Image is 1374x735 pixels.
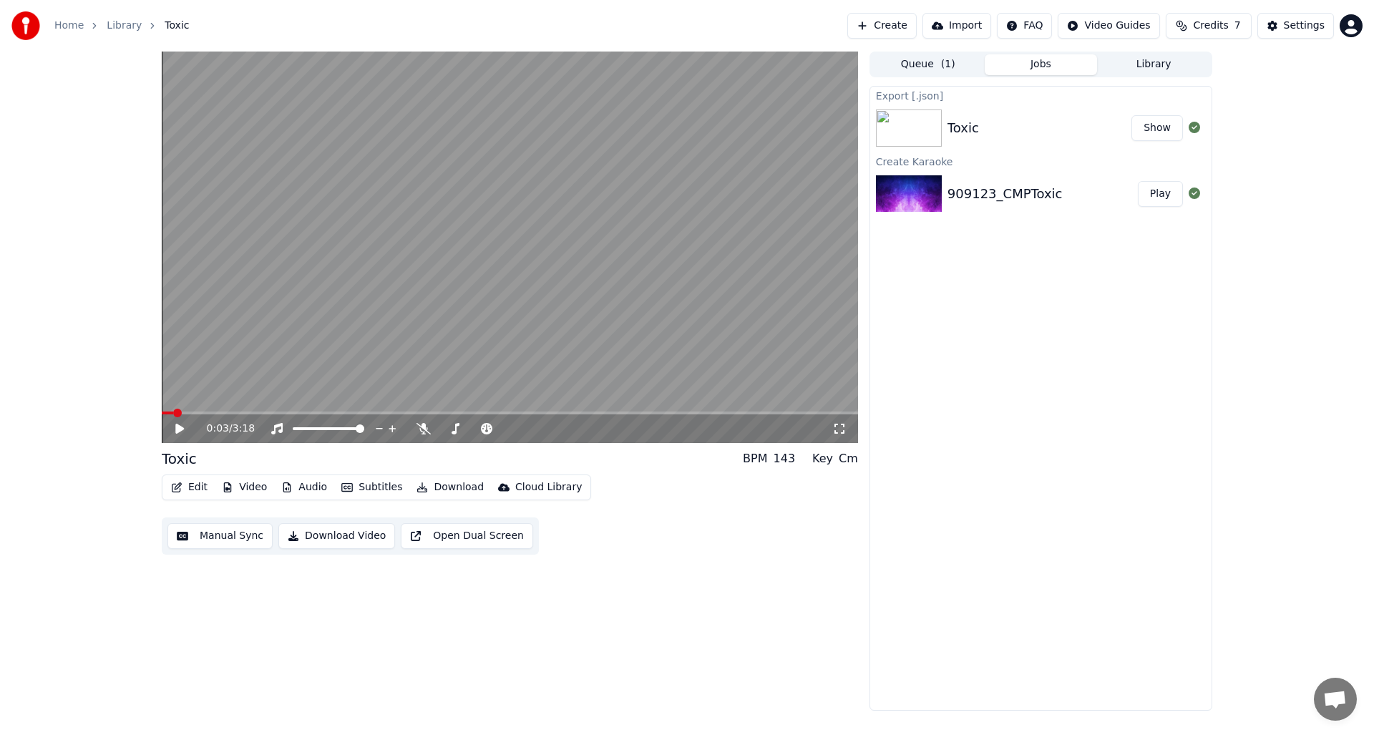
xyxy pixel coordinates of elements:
div: / [207,422,241,436]
div: Toxic [162,449,197,469]
button: Jobs [985,54,1098,75]
a: Home [54,19,84,33]
button: Edit [165,477,213,497]
button: Queue [872,54,985,75]
button: Video Guides [1058,13,1159,39]
div: Key [812,450,833,467]
div: Cloud Library [515,480,582,495]
span: 7 [1234,19,1241,33]
button: Manual Sync [167,523,273,549]
button: Subtitles [336,477,408,497]
div: Create Karaoke [870,152,1212,170]
button: Download [411,477,489,497]
a: Library [107,19,142,33]
div: 143 [774,450,796,467]
div: Cm [839,450,858,467]
span: Credits [1193,19,1228,33]
div: 909123_CMPToxic [947,184,1063,204]
button: Library [1097,54,1210,75]
div: Toxic [947,118,979,138]
span: 3:18 [233,422,255,436]
button: Video [216,477,273,497]
div: Settings [1284,19,1325,33]
button: Play [1138,181,1183,207]
span: 0:03 [207,422,229,436]
button: Credits7 [1166,13,1252,39]
span: ( 1 ) [941,57,955,72]
button: Download Video [278,523,395,549]
div: BPM [743,450,767,467]
div: Export [.json] [870,87,1212,104]
button: Create [847,13,917,39]
button: Settings [1257,13,1334,39]
button: Show [1131,115,1183,141]
nav: breadcrumb [54,19,189,33]
button: Import [922,13,991,39]
button: FAQ [997,13,1052,39]
span: Toxic [165,19,189,33]
img: youka [11,11,40,40]
button: Open Dual Screen [401,523,533,549]
button: Audio [276,477,333,497]
div: Open chat [1314,678,1357,721]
